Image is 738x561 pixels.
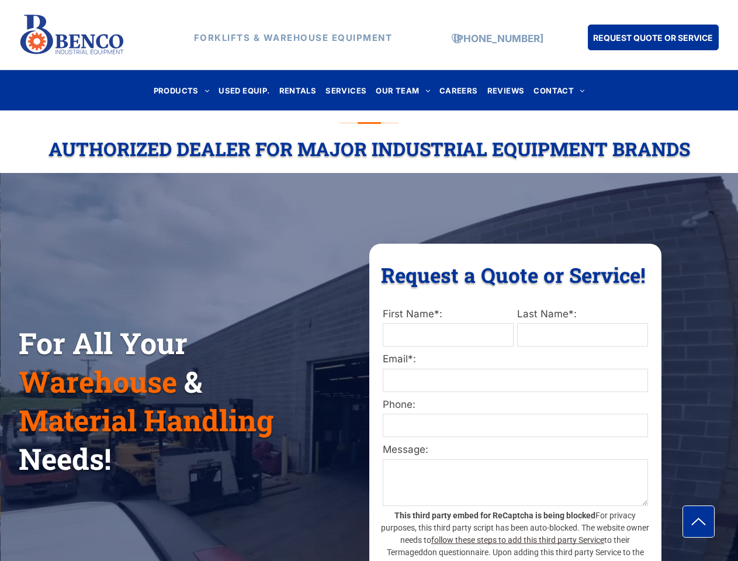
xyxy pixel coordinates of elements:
a: PRODUCTS [149,82,214,98]
span: & [184,362,202,401]
a: SERVICES [321,82,371,98]
label: Phone: [383,397,648,413]
a: USED EQUIP. [214,82,274,98]
label: First Name*: [383,307,514,322]
label: Email*: [383,352,648,367]
strong: This third party embed for ReCaptcha is being blocked [394,511,595,520]
a: OUR TEAM [371,82,435,98]
label: Message: [383,442,648,458]
a: RENTALS [275,82,321,98]
a: REVIEWS [483,82,529,98]
a: follow these steps to add this third party Service [431,535,604,545]
span: Needs! [19,439,111,478]
strong: FORKLIFTS & WAREHOUSE EQUIPMENT [194,32,393,43]
a: CAREERS [435,82,483,98]
span: Request a Quote or Service! [381,261,646,288]
span: REQUEST QUOTE OR SERVICE [593,27,713,49]
span: For All Your [19,324,188,362]
span: Warehouse [19,362,177,401]
a: REQUEST QUOTE OR SERVICE [588,25,719,50]
a: CONTACT [529,82,589,98]
span: Authorized Dealer For Major Industrial Equipment Brands [48,136,690,161]
span: Material Handling [19,401,273,439]
label: Last Name*: [517,307,648,322]
a: [PHONE_NUMBER] [453,33,543,44]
